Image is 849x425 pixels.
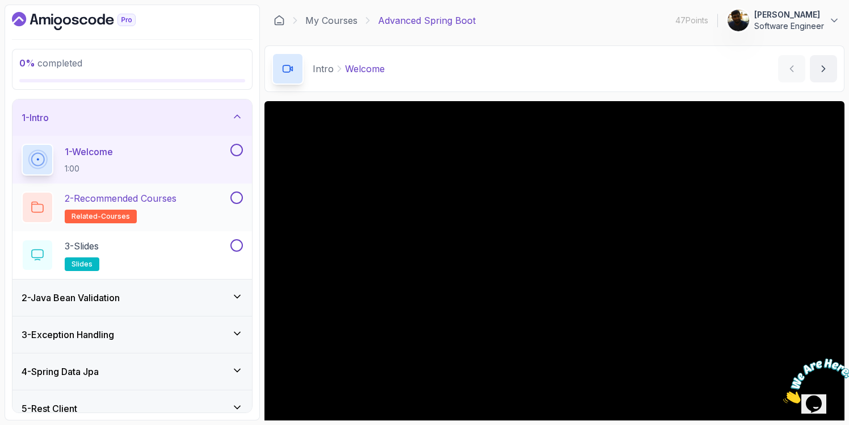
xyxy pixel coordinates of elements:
p: Advanced Spring Boot [378,14,476,27]
button: 3-Exception Handling [12,316,252,353]
h3: 5 - Rest Client [22,402,77,415]
p: 1:00 [65,163,113,174]
button: previous content [778,55,805,82]
p: [PERSON_NAME] [754,9,824,20]
p: 47 Points [675,15,708,26]
p: Welcome [345,62,385,76]
span: slides [72,260,93,269]
img: user profile image [728,10,749,31]
p: 1 - Welcome [65,145,113,159]
h3: 3 - Exception Handling [22,328,114,341]
img: Chat attention grabber [5,5,75,49]
p: Intro [313,62,334,76]
h3: 1 - Intro [22,111,49,124]
a: Dashboard [12,12,162,30]
iframe: chat widget [779,354,849,408]
h3: 4 - Spring Data Jpa [22,365,99,378]
button: 4-Spring Data Jpa [12,353,252,390]
p: 2 - Recommended Courses [65,191,176,205]
a: My Courses [305,14,358,27]
h3: 2 - Java Bean Validation [22,291,120,305]
button: 2-Java Bean Validation [12,280,252,316]
button: 1-Intro [12,99,252,136]
span: related-courses [72,212,130,221]
p: 3 - Slides [65,239,99,253]
a: Dashboard [274,15,285,26]
button: user profile image[PERSON_NAME]Software Engineer [727,9,840,32]
button: 1-Welcome1:00 [22,144,243,176]
p: Software Engineer [754,20,824,32]
button: 3-Slidesslides [22,239,243,271]
span: completed [19,57,82,69]
button: 2-Recommended Coursesrelated-courses [22,191,243,223]
button: next content [810,55,837,82]
span: 0 % [19,57,35,69]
